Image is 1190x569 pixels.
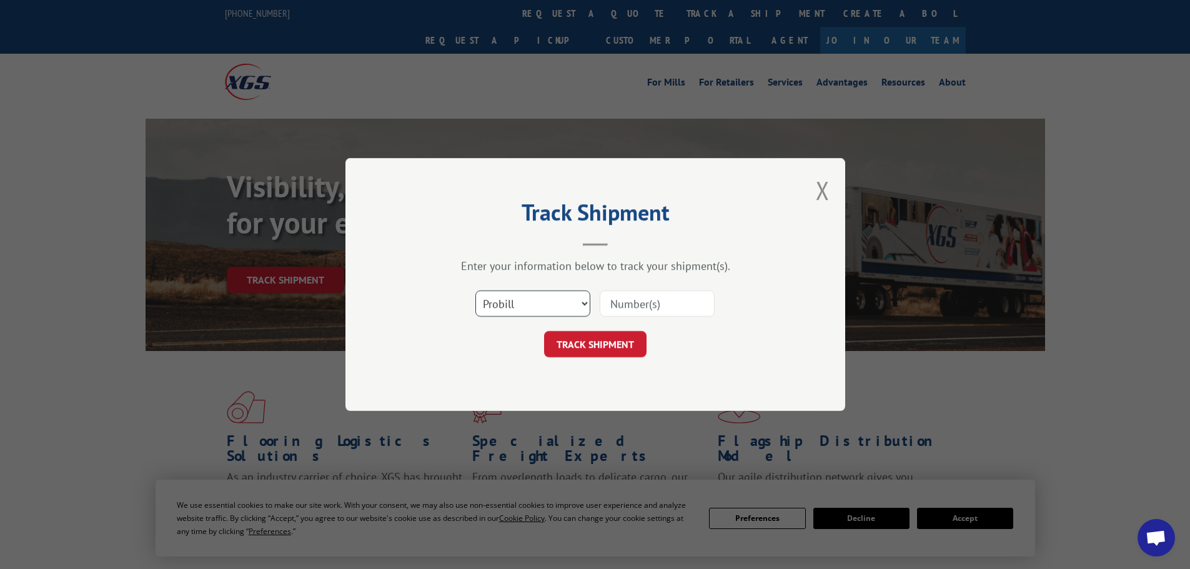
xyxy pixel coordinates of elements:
[816,174,830,207] button: Close modal
[408,204,783,227] h2: Track Shipment
[1138,519,1175,557] div: Open chat
[544,331,647,357] button: TRACK SHIPMENT
[408,259,783,273] div: Enter your information below to track your shipment(s).
[600,290,715,317] input: Number(s)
